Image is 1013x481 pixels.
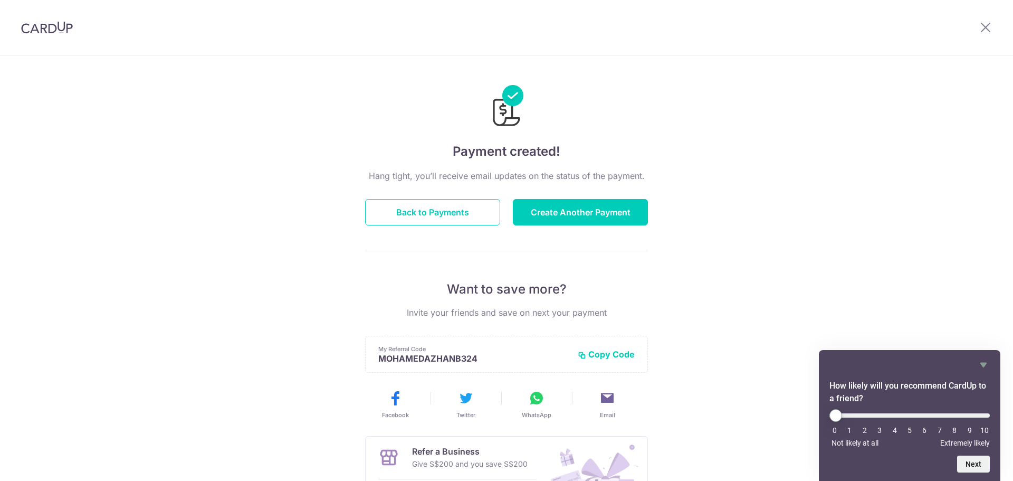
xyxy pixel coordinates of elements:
h4: Payment created! [365,142,648,161]
li: 1 [844,426,855,435]
li: 0 [829,426,840,435]
li: 6 [919,426,930,435]
p: Refer a Business [412,445,528,458]
span: Twitter [456,411,475,419]
button: Copy Code [578,349,635,360]
li: 9 [964,426,975,435]
div: How likely will you recommend CardUp to a friend? Select an option from 0 to 10, with 0 being Not... [829,409,990,447]
img: CardUp [21,21,73,34]
button: Back to Payments [365,199,500,225]
button: Email [576,390,638,419]
li: 8 [949,426,960,435]
p: MOHAMEDAZHANB324 [378,353,569,364]
p: Hang tight, you’ll receive email updates on the status of the payment. [365,169,648,182]
li: 2 [859,426,870,435]
button: Hide survey [977,359,990,371]
li: 4 [890,426,900,435]
button: Create Another Payment [513,199,648,225]
li: 10 [979,426,990,435]
button: Twitter [435,390,497,419]
span: Email [600,411,615,419]
div: How likely will you recommend CardUp to a friend? Select an option from 0 to 10, with 0 being Not... [829,359,990,473]
button: Next question [957,456,990,473]
li: 7 [934,426,945,435]
span: WhatsApp [522,411,551,419]
p: My Referral Code [378,345,569,353]
img: Payments [490,85,523,129]
li: 5 [904,426,915,435]
button: Facebook [364,390,426,419]
p: Give S$200 and you save S$200 [412,458,528,470]
span: Not likely at all [832,439,878,447]
h2: How likely will you recommend CardUp to a friend? Select an option from 0 to 10, with 0 being Not... [829,380,990,405]
span: Extremely likely [940,439,990,447]
li: 3 [874,426,885,435]
p: Invite your friends and save on next your payment [365,306,648,319]
p: Want to save more? [365,281,648,298]
button: WhatsApp [505,390,568,419]
span: Facebook [382,411,409,419]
